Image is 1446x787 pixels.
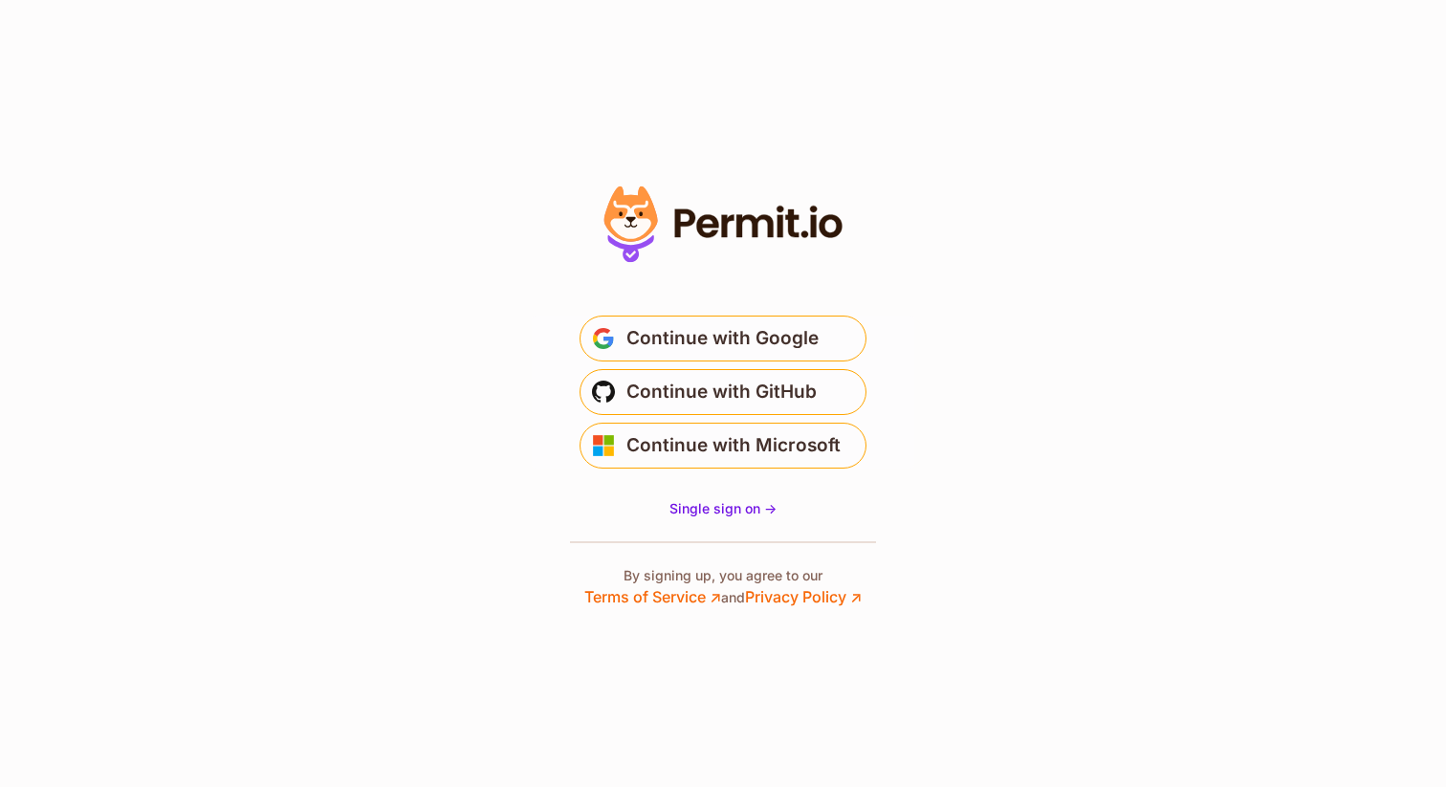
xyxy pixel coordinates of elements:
[626,430,841,461] span: Continue with Microsoft
[584,566,862,608] p: By signing up, you agree to our and
[580,423,866,469] button: Continue with Microsoft
[584,587,721,606] a: Terms of Service ↗
[580,369,866,415] button: Continue with GitHub
[669,500,777,516] span: Single sign on ->
[626,377,817,407] span: Continue with GitHub
[580,316,866,361] button: Continue with Google
[626,323,819,354] span: Continue with Google
[669,499,777,518] a: Single sign on ->
[745,587,862,606] a: Privacy Policy ↗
